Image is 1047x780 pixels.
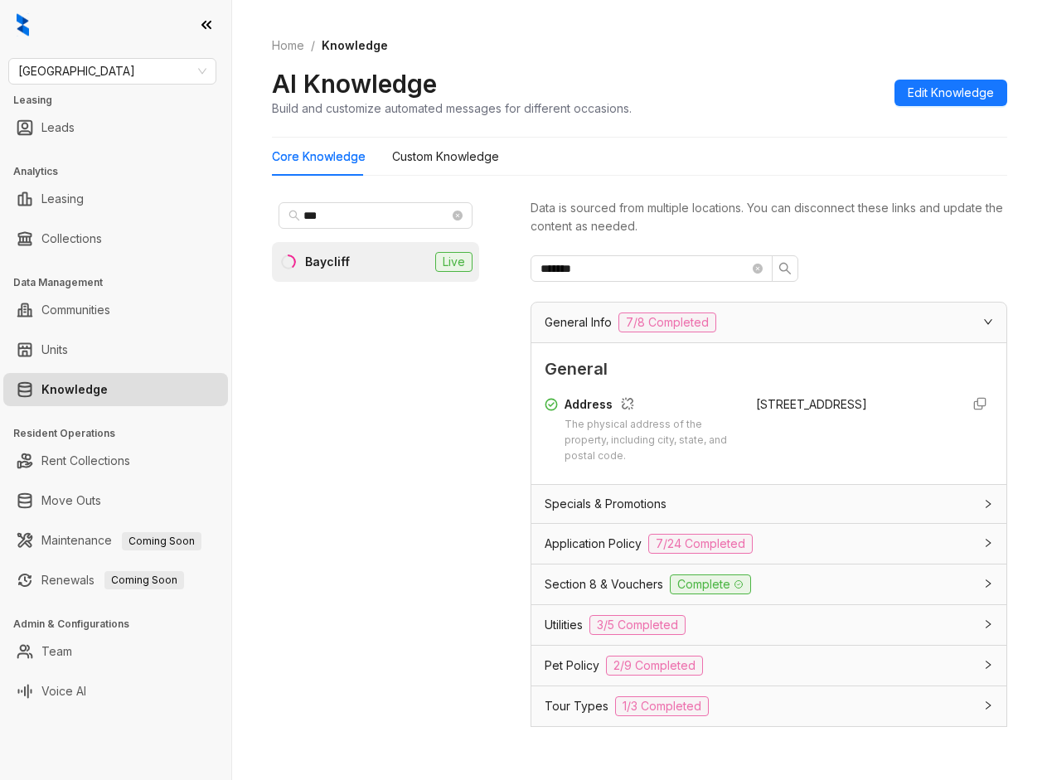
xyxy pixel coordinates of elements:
[648,534,753,554] span: 7/24 Completed
[983,700,993,710] span: collapsed
[3,182,228,216] li: Leasing
[41,484,101,517] a: Move Outs
[41,182,84,216] a: Leasing
[41,333,68,366] a: Units
[545,697,608,715] span: Tour Types
[3,222,228,255] li: Collections
[272,148,366,166] div: Core Knowledge
[3,373,228,406] li: Knowledge
[983,317,993,327] span: expanded
[41,675,86,708] a: Voice AI
[41,222,102,255] a: Collections
[288,210,300,221] span: search
[272,99,632,117] div: Build and customize automated messages for different occasions.
[122,532,201,550] span: Coming Soon
[41,635,72,668] a: Team
[908,84,994,102] span: Edit Knowledge
[618,312,716,332] span: 7/8 Completed
[545,575,663,593] span: Section 8 & Vouchers
[983,499,993,509] span: collapsed
[615,696,709,716] span: 1/3 Completed
[983,660,993,670] span: collapsed
[41,293,110,327] a: Communities
[41,111,75,144] a: Leads
[545,535,642,553] span: Application Policy
[565,417,736,464] div: The physical address of the property, including city, state, and postal code.
[894,80,1007,106] button: Edit Knowledge
[305,253,350,271] div: Baycliff
[3,484,228,517] li: Move Outs
[13,93,231,108] h3: Leasing
[272,68,437,99] h2: AI Knowledge
[3,444,228,477] li: Rent Collections
[753,264,763,274] span: close-circle
[3,635,228,668] li: Team
[13,164,231,179] h3: Analytics
[531,646,1006,686] div: Pet Policy2/9 Completed
[269,36,308,55] a: Home
[392,148,499,166] div: Custom Knowledge
[41,444,130,477] a: Rent Collections
[3,675,228,708] li: Voice AI
[589,615,686,635] span: 3/5 Completed
[545,313,612,332] span: General Info
[3,564,228,597] li: Renewals
[670,574,751,594] span: Complete
[104,571,184,589] span: Coming Soon
[983,538,993,548] span: collapsed
[545,495,666,513] span: Specials & Promotions
[13,426,231,441] h3: Resident Operations
[545,656,599,675] span: Pet Policy
[983,619,993,629] span: collapsed
[531,564,1006,604] div: Section 8 & VouchersComplete
[3,111,228,144] li: Leads
[531,485,1006,523] div: Specials & Promotions
[778,262,792,275] span: search
[531,605,1006,645] div: Utilities3/5 Completed
[756,395,948,414] div: [STREET_ADDRESS]
[3,333,228,366] li: Units
[453,211,463,220] span: close-circle
[17,13,29,36] img: logo
[435,252,473,272] span: Live
[565,395,736,417] div: Address
[13,617,231,632] h3: Admin & Configurations
[545,356,993,382] span: General
[983,579,993,589] span: collapsed
[531,303,1006,342] div: General Info7/8 Completed
[531,686,1006,726] div: Tour Types1/3 Completed
[3,524,228,557] li: Maintenance
[18,59,206,84] span: Fairfield
[531,199,1007,235] div: Data is sourced from multiple locations. You can disconnect these links and update the content as...
[41,564,184,597] a: RenewalsComing Soon
[322,38,388,52] span: Knowledge
[545,616,583,634] span: Utilities
[41,373,108,406] a: Knowledge
[311,36,315,55] li: /
[531,524,1006,564] div: Application Policy7/24 Completed
[531,727,1006,767] div: Parking PolicyComplete
[13,275,231,290] h3: Data Management
[606,656,703,676] span: 2/9 Completed
[3,293,228,327] li: Communities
